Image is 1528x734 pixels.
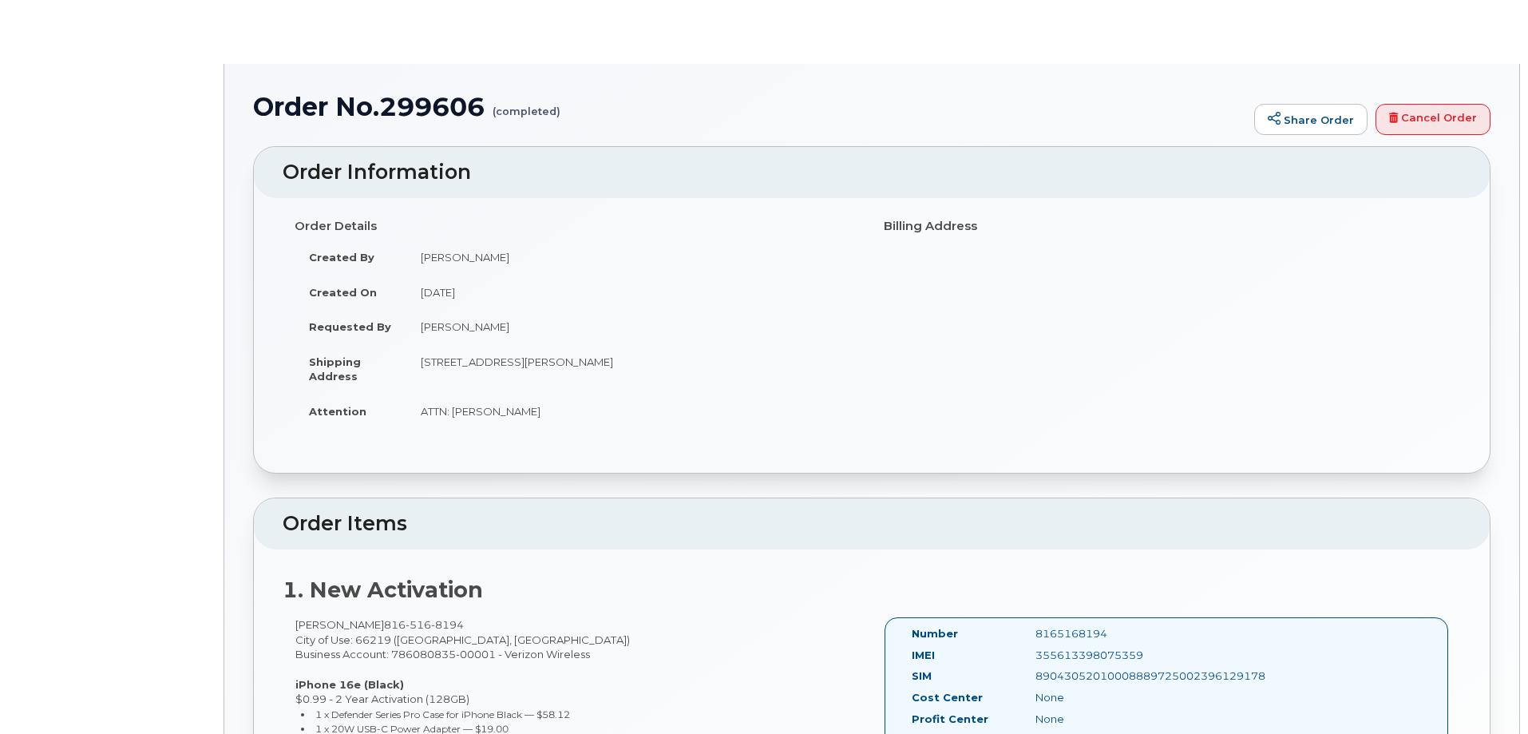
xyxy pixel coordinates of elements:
[406,240,860,275] td: [PERSON_NAME]
[384,618,464,631] span: 816
[912,669,932,684] label: SIM
[283,513,1461,535] h2: Order Items
[912,626,958,641] label: Number
[912,690,983,705] label: Cost Center
[1023,626,1197,641] div: 8165168194
[309,355,361,383] strong: Shipping Address
[912,712,988,727] label: Profit Center
[1023,669,1197,684] div: 89043052010008889725002396129178
[315,708,570,720] small: 1 x Defender Series Pro Case for iPhone Black — $58.12
[1376,104,1490,136] a: Cancel Order
[884,220,1449,233] h4: Billing Address
[283,161,1461,184] h2: Order Information
[309,251,374,264] strong: Created By
[912,648,935,663] label: IMEI
[309,286,377,299] strong: Created On
[406,618,431,631] span: 516
[309,320,391,333] strong: Requested By
[1254,104,1368,136] a: Share Order
[406,344,860,394] td: [STREET_ADDRESS][PERSON_NAME]
[309,405,366,418] strong: Attention
[431,618,464,631] span: 8194
[1023,712,1197,727] div: None
[295,678,404,691] strong: iPhone 16e (Black)
[295,220,860,233] h4: Order Details
[283,577,483,603] strong: 1. New Activation
[253,93,1246,121] h1: Order No.299606
[1023,690,1197,705] div: None
[493,93,560,117] small: (completed)
[406,309,860,344] td: [PERSON_NAME]
[406,394,860,429] td: ATTN: [PERSON_NAME]
[1023,648,1197,663] div: 355613398075359
[406,275,860,310] td: [DATE]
